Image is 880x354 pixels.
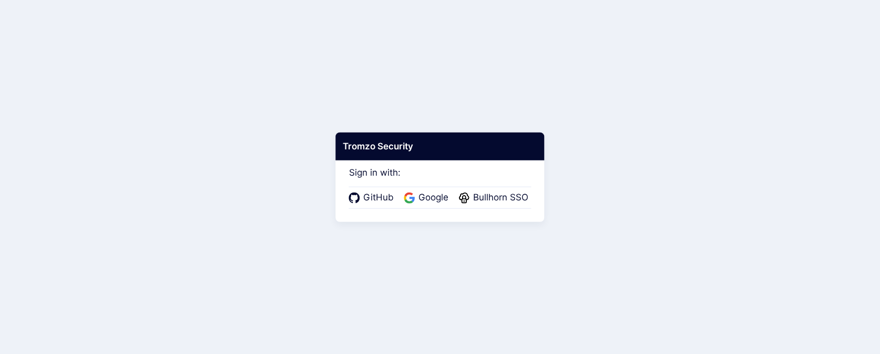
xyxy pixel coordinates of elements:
[349,153,531,208] div: Sign in with:
[360,191,397,205] span: GitHub
[404,191,452,205] a: Google
[415,191,452,205] span: Google
[459,191,531,205] a: Bullhorn SSO
[335,132,544,160] div: Tromzo Security
[470,191,531,205] span: Bullhorn SSO
[349,191,397,205] a: GitHub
